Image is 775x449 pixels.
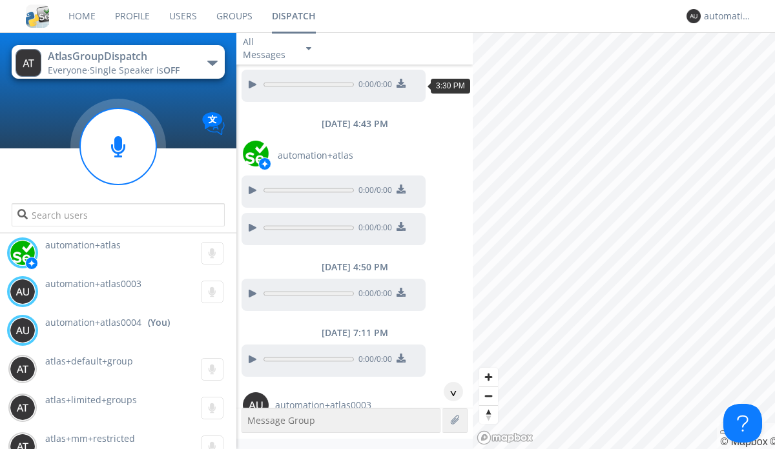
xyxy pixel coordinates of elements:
[479,368,498,386] button: Zoom in
[45,277,141,290] span: automation+atlas0003
[354,79,392,93] span: 0:00 / 0:00
[236,261,473,274] div: [DATE] 4:50 PM
[26,5,49,28] img: cddb5a64eb264b2086981ab96f4c1ba7
[720,430,730,434] button: Toggle attribution
[48,49,193,64] div: AtlasGroupDispatch
[90,64,180,76] span: Single Speaker is
[436,81,465,90] span: 3:30 PM
[10,240,36,266] img: d2d01cd9b4174d08988066c6d424eccd
[306,47,311,50] img: caret-down-sm.svg
[163,64,180,76] span: OFF
[354,288,392,302] span: 0:00 / 0:00
[236,117,473,130] div: [DATE] 4:43 PM
[397,354,406,363] img: download media button
[243,392,269,418] img: 373638.png
[45,355,133,367] span: atlas+default+group
[45,316,141,329] span: automation+atlas0004
[45,239,121,251] span: automation+atlas
[397,185,406,194] img: download media button
[397,288,406,297] img: download media button
[723,404,762,443] iframe: Toggle Customer Support
[10,317,36,343] img: 373638.png
[354,354,392,368] span: 0:00 / 0:00
[354,222,392,236] span: 0:00 / 0:00
[236,326,473,339] div: [DATE] 7:11 PM
[10,356,36,382] img: 373638.png
[397,222,406,231] img: download media button
[479,386,498,405] button: Zoom out
[202,112,225,135] img: Translation enabled
[687,9,701,23] img: 373638.png
[243,141,269,166] img: d2d01cd9b4174d08988066c6d424eccd
[12,45,224,79] button: AtlasGroupDispatchEveryone·Single Speaker isOFF
[48,64,193,77] div: Everyone ·
[720,436,767,447] a: Mapbox
[148,316,170,329] div: (You)
[444,382,463,401] div: ^
[45,432,135,444] span: atlas+mm+restricted
[278,149,353,162] span: automation+atlas
[243,35,294,61] div: All Messages
[397,79,406,88] img: download media button
[275,399,371,412] span: automation+atlas0003
[12,203,224,226] input: Search users
[479,405,498,424] button: Reset bearing to north
[477,430,533,445] a: Mapbox logo
[354,185,392,199] span: 0:00 / 0:00
[45,394,137,406] span: atlas+limited+groups
[15,49,41,77] img: 373638.png
[704,10,752,23] div: automation+atlas0004
[10,395,36,421] img: 373638.png
[10,279,36,304] img: 373638.png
